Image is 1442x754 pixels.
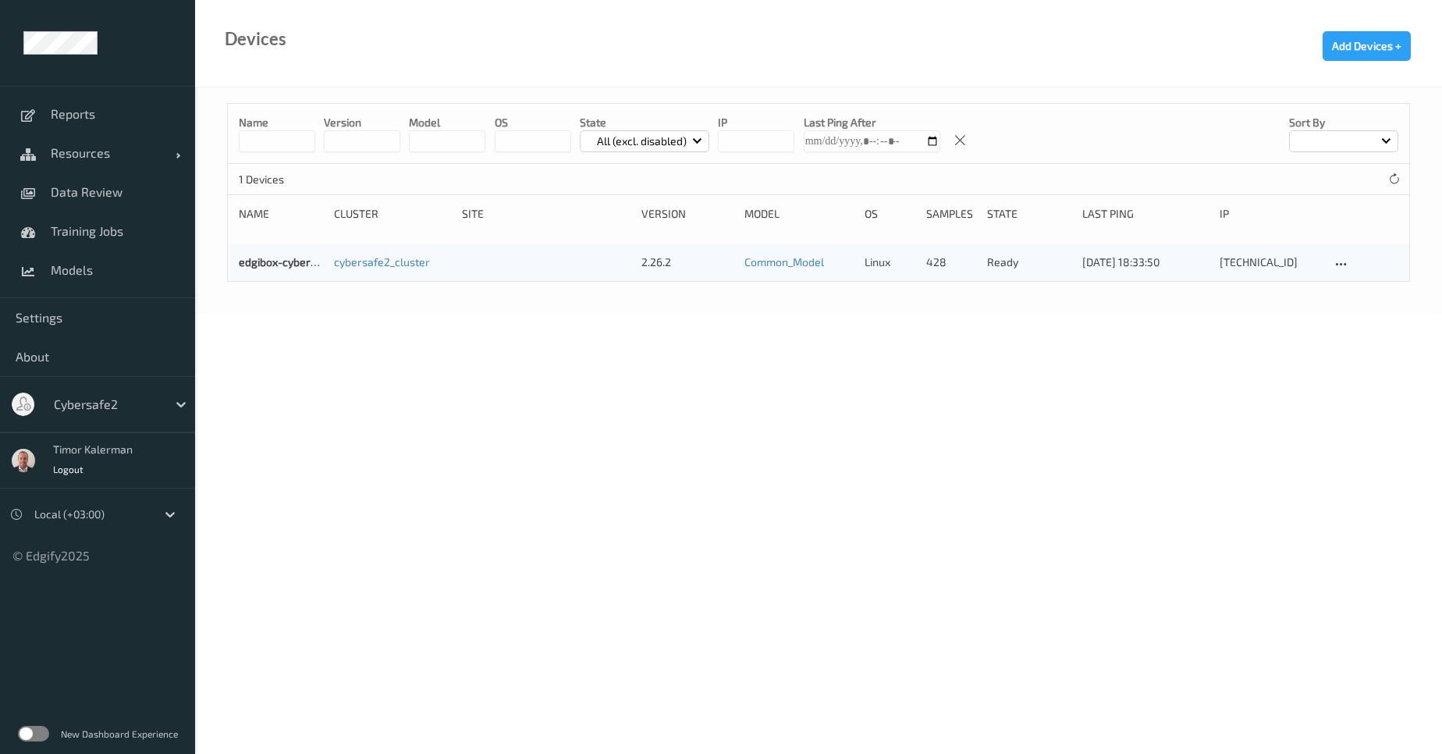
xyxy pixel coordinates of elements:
[334,255,430,269] a: cybersafe2_cluster
[926,254,977,270] div: 428
[239,206,323,222] div: Name
[1082,254,1209,270] div: [DATE] 18:33:50
[987,254,1071,270] p: ready
[591,133,692,149] p: All (excl. disabled)
[926,206,977,222] div: Samples
[1323,31,1411,61] button: Add Devices +
[641,254,733,270] div: 2.26.2
[225,31,286,47] div: Devices
[334,206,452,222] div: Cluster
[1289,115,1398,130] p: Sort by
[865,254,915,270] p: linux
[804,115,940,130] p: Last Ping After
[239,115,315,130] p: Name
[462,206,630,222] div: Site
[1220,254,1320,270] div: [TECHNICAL_ID]
[495,115,571,130] p: OS
[641,206,733,222] div: version
[1220,206,1320,222] div: ip
[239,255,339,269] a: edgibox-cybersafe2
[1082,206,1209,222] div: Last Ping
[409,115,485,130] p: model
[744,255,824,269] a: Common_Model
[324,115,400,130] p: version
[987,206,1071,222] div: State
[580,115,710,130] p: State
[865,206,915,222] div: OS
[239,172,356,187] p: 1 Devices
[718,115,794,130] p: IP
[744,206,854,222] div: Model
